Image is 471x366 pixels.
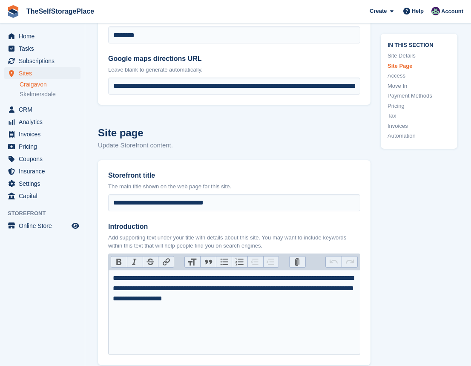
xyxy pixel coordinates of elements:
a: Skelmersdale [20,90,80,98]
span: Insurance [19,165,70,177]
img: stora-icon-8386f47178a22dfd0bd8f6a31ec36ba5ce8667c1dd55bd0f319d3a0aa187defe.svg [7,5,20,18]
p: Update Storefront content. [98,141,370,150]
a: menu [4,153,80,165]
a: Payment Methods [388,92,451,100]
a: menu [4,116,80,128]
span: Account [441,7,463,16]
a: menu [4,30,80,42]
a: Preview store [70,221,80,231]
span: Create [370,7,387,15]
a: TheSelfStoragePlace [23,4,98,18]
button: Strikethrough [143,256,158,268]
label: Storefront title [108,170,360,181]
span: Settings [19,178,70,190]
span: Online Store [19,220,70,232]
p: Leave blank to generate automatically. [108,66,360,74]
button: Link [158,256,174,268]
a: Site Page [388,61,451,70]
span: Tasks [19,43,70,55]
a: menu [4,178,80,190]
button: Bullets [216,256,232,268]
a: Pricing [388,101,451,110]
a: menu [4,67,80,79]
a: Invoices [388,121,451,130]
span: Help [412,7,424,15]
a: Access [388,72,451,80]
span: Analytics [19,116,70,128]
button: Redo [342,256,357,268]
span: Coupons [19,153,70,165]
button: Attach Files [290,256,305,268]
span: Sites [19,67,70,79]
label: Google maps directions URL [108,54,360,64]
span: Home [19,30,70,42]
trix-editor: Introduction [108,270,360,355]
a: Move In [388,81,451,90]
span: Storefront [8,209,85,218]
a: menu [4,55,80,67]
a: menu [4,165,80,177]
a: menu [4,141,80,153]
a: menu [4,220,80,232]
span: Capital [19,190,70,202]
button: Quote [200,256,216,268]
span: Invoices [19,128,70,140]
a: Craigavon [20,81,80,89]
a: Automation [388,132,451,140]
span: CRM [19,104,70,115]
span: Pricing [19,141,70,153]
a: Site Details [388,52,451,60]
a: menu [4,128,80,140]
a: menu [4,190,80,202]
button: Decrease Level [247,256,263,268]
p: The main title shown on the web page for this site. [108,182,360,191]
span: In this section [388,40,451,48]
a: Tax [388,112,451,120]
a: menu [4,104,80,115]
img: Sam [431,7,440,15]
button: Numbers [232,256,247,268]
button: Undo [326,256,342,268]
button: Increase Level [263,256,279,268]
button: Italic [127,256,143,268]
button: Bold [111,256,127,268]
h2: Site page [98,125,370,141]
span: Subscriptions [19,55,70,67]
label: Introduction [108,222,360,232]
a: menu [4,43,80,55]
p: Add supporting text under your title with details about this site. You may want to include keywor... [108,233,360,250]
button: Heading [185,256,201,268]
